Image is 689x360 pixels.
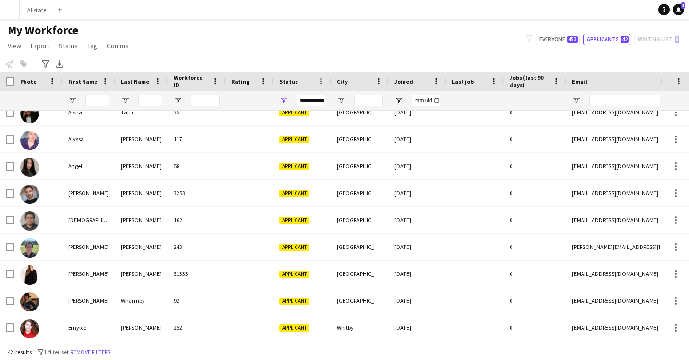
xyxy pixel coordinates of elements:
div: [DATE] [389,153,446,179]
button: Open Filter Menu [394,96,403,105]
span: Export [31,41,49,50]
div: [GEOGRAPHIC_DATA] [331,207,389,233]
div: [PERSON_NAME] [115,261,168,287]
div: 35 [168,99,226,125]
a: View [4,39,25,52]
img: Emylee Shlanger-Katz [20,319,39,338]
span: View [8,41,21,50]
span: Rating [231,78,249,85]
input: City Filter Input [354,95,383,106]
div: 58 [168,153,226,179]
span: Applicant [279,136,309,143]
div: [GEOGRAPHIC_DATA] [331,153,389,179]
input: Last Name Filter Input [138,95,162,106]
div: [DATE] [389,234,446,260]
span: My Workforce [8,23,78,37]
div: 162 [168,207,226,233]
div: 0 [504,180,566,206]
img: Dylan Wharmby [20,292,39,311]
div: 92 [168,287,226,314]
div: [DATE] [389,99,446,125]
div: [DATE] [389,180,446,206]
span: City [337,78,348,85]
span: Applicant [279,109,309,116]
span: Email [572,78,587,85]
button: Open Filter Menu [121,96,130,105]
div: 0 [504,207,566,233]
div: [PERSON_NAME] [115,126,168,152]
div: [PERSON_NAME] [115,153,168,179]
span: Applicant [279,217,309,224]
div: Emylee [62,314,115,341]
span: Workforce ID [174,74,208,88]
span: Applicant [279,324,309,332]
input: Joined Filter Input [412,95,440,106]
img: Ateeq Mohammed [20,185,39,204]
div: Angel [62,153,115,179]
div: [GEOGRAPHIC_DATA] [331,261,389,287]
span: Photo [20,78,36,85]
div: 0 [504,126,566,152]
button: Allstate [20,0,54,19]
div: [PERSON_NAME] [62,287,115,314]
button: Open Filter Menu [337,96,345,105]
img: Christian Navarro [20,211,39,231]
div: [PERSON_NAME] [115,234,168,260]
span: Applicant [279,271,309,278]
a: Export [27,39,53,52]
button: Applicants42 [583,34,630,45]
span: Applicant [279,163,309,170]
div: 0 [504,234,566,260]
div: 0 [504,261,566,287]
img: Alyssa Mainwood [20,131,39,150]
div: [GEOGRAPHIC_DATA] [331,287,389,314]
img: Daniel Sanchez Huerta [20,238,39,258]
button: Open Filter Menu [279,96,288,105]
div: [PERSON_NAME] [115,314,168,341]
img: Angel Nguyen [20,158,39,177]
div: [PERSON_NAME] [62,234,115,260]
div: [PERSON_NAME] [115,207,168,233]
span: 1 [681,2,685,9]
a: 1 [673,4,684,15]
button: Everyone453 [536,34,580,45]
span: 453 [567,36,578,43]
div: [PERSON_NAME] [62,261,115,287]
a: Status [55,39,82,52]
div: 117 [168,126,226,152]
span: First Name [68,78,97,85]
span: Applicant [279,298,309,305]
div: [GEOGRAPHIC_DATA] [331,99,389,125]
span: Tag [87,41,97,50]
a: Tag [83,39,101,52]
div: 252 [168,314,226,341]
div: 31333 [168,261,226,287]
div: [GEOGRAPHIC_DATA] [331,234,389,260]
div: [PERSON_NAME] [115,180,168,206]
button: Remove filters [69,347,112,358]
div: 0 [504,287,566,314]
div: Whitby [331,314,389,341]
div: [DEMOGRAPHIC_DATA] [62,207,115,233]
div: Aisha [62,99,115,125]
div: Wharmby [115,287,168,314]
div: Tahir [115,99,168,125]
div: 0 [504,99,566,125]
div: [DATE] [389,314,446,341]
app-action-btn: Export XLSX [54,58,65,70]
span: Status [59,41,78,50]
div: [GEOGRAPHIC_DATA] [331,180,389,206]
div: 0 [504,153,566,179]
div: 243 [168,234,226,260]
span: Last Name [121,78,149,85]
div: [DATE] [389,126,446,152]
div: Alyssa [62,126,115,152]
button: Open Filter Menu [174,96,182,105]
button: Open Filter Menu [68,96,77,105]
div: 3253 [168,180,226,206]
span: Applicant [279,244,309,251]
span: 42 [621,36,629,43]
div: 0 [504,314,566,341]
a: Comms [103,39,132,52]
div: [DATE] [389,207,446,233]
